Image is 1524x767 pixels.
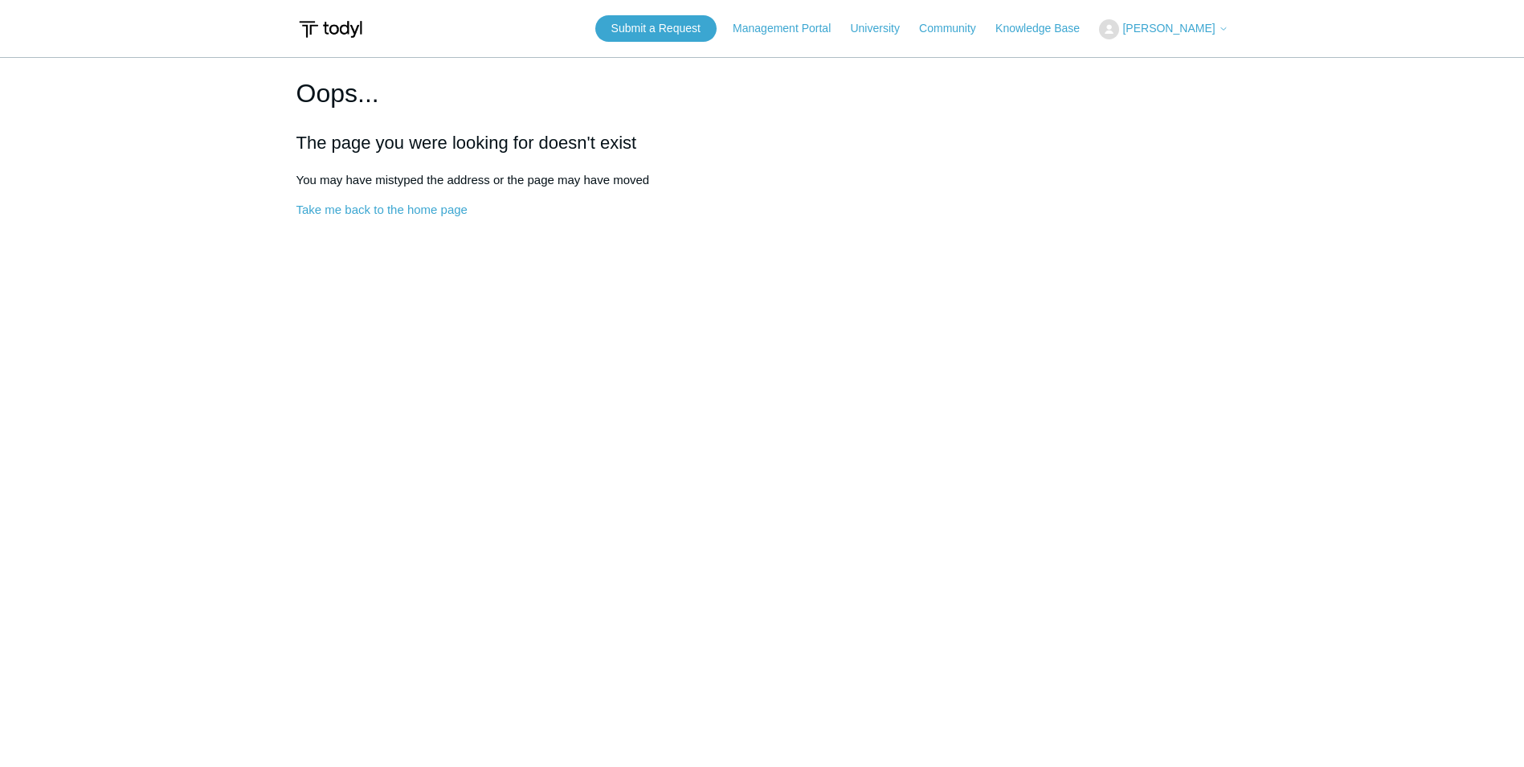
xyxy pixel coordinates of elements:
[296,74,1228,113] h1: Oops...
[296,171,1228,190] p: You may have mistyped the address or the page may have moved
[296,203,468,216] a: Take me back to the home page
[1122,22,1215,35] span: [PERSON_NAME]
[733,20,847,37] a: Management Portal
[919,20,992,37] a: Community
[296,129,1228,156] h2: The page you were looking for doesn't exist
[1099,19,1228,39] button: [PERSON_NAME]
[850,20,915,37] a: University
[595,15,717,42] a: Submit a Request
[995,20,1096,37] a: Knowledge Base
[296,14,365,44] img: Todyl Support Center Help Center home page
